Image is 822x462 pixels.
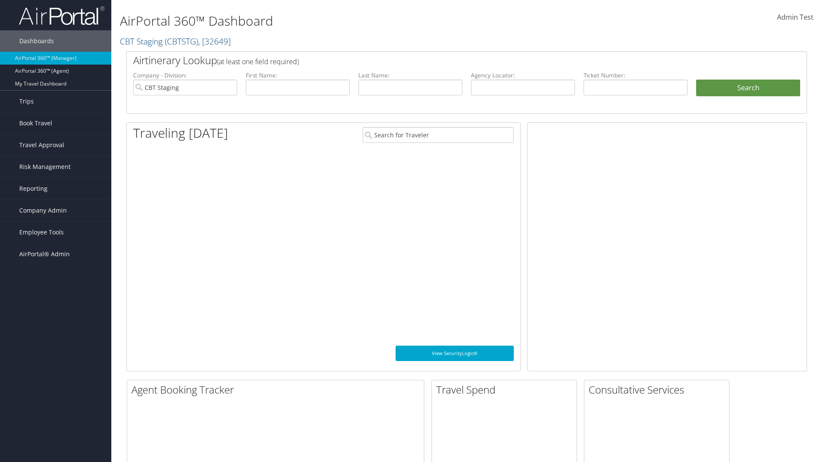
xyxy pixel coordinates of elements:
span: Reporting [19,178,48,199]
span: ( CBTSTG ) [165,36,198,47]
input: Search for Traveler [363,127,514,143]
span: Trips [19,91,34,112]
label: Company - Division: [133,71,237,80]
h2: Airtinerary Lookup [133,53,744,68]
label: Agency Locator: [471,71,575,80]
button: Search [696,80,800,97]
h2: Agent Booking Tracker [131,382,424,397]
label: Last Name: [358,71,462,80]
span: Admin Test [777,12,813,22]
span: Dashboards [19,30,54,52]
span: , [ 32649 ] [198,36,231,47]
span: Risk Management [19,156,71,178]
a: CBT Staging [120,36,231,47]
span: Book Travel [19,113,52,134]
h2: Travel Spend [436,382,577,397]
img: airportal-logo.png [19,6,104,26]
span: (at least one field required) [217,57,299,66]
span: Travel Approval [19,134,64,156]
h2: Consultative Services [589,382,729,397]
a: Admin Test [777,4,813,31]
span: Company Admin [19,200,67,221]
span: Employee Tools [19,222,64,243]
label: Ticket Number: [584,71,688,80]
h1: AirPortal 360™ Dashboard [120,12,582,30]
h1: Traveling [DATE] [133,124,228,142]
span: AirPortal® Admin [19,243,70,265]
a: View SecurityLogic® [396,346,514,361]
label: First Name: [246,71,350,80]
